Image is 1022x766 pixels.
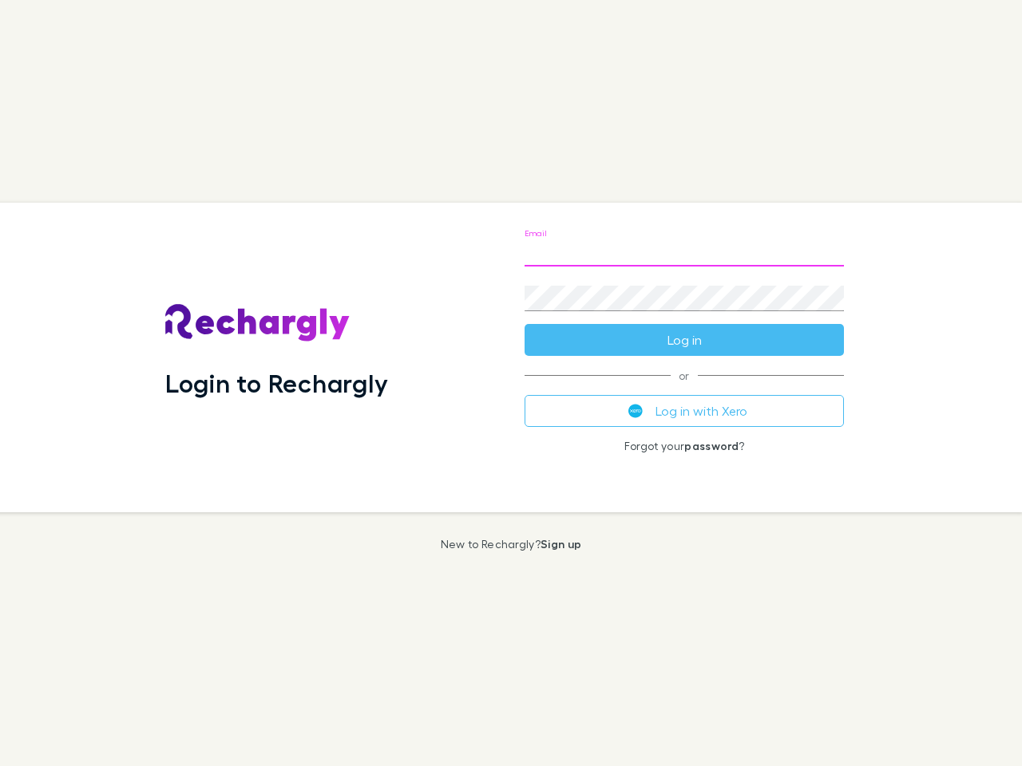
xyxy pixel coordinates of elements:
[165,304,351,342] img: Rechargly's Logo
[165,368,388,398] h1: Login to Rechargly
[684,439,739,452] a: password
[525,324,844,356] button: Log in
[525,395,844,427] button: Log in with Xero
[525,227,546,239] label: Email
[541,537,581,551] a: Sign up
[628,404,643,418] img: Xero's logo
[525,440,844,452] p: Forgot your ?
[525,375,844,376] span: or
[441,538,582,551] p: New to Rechargly?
